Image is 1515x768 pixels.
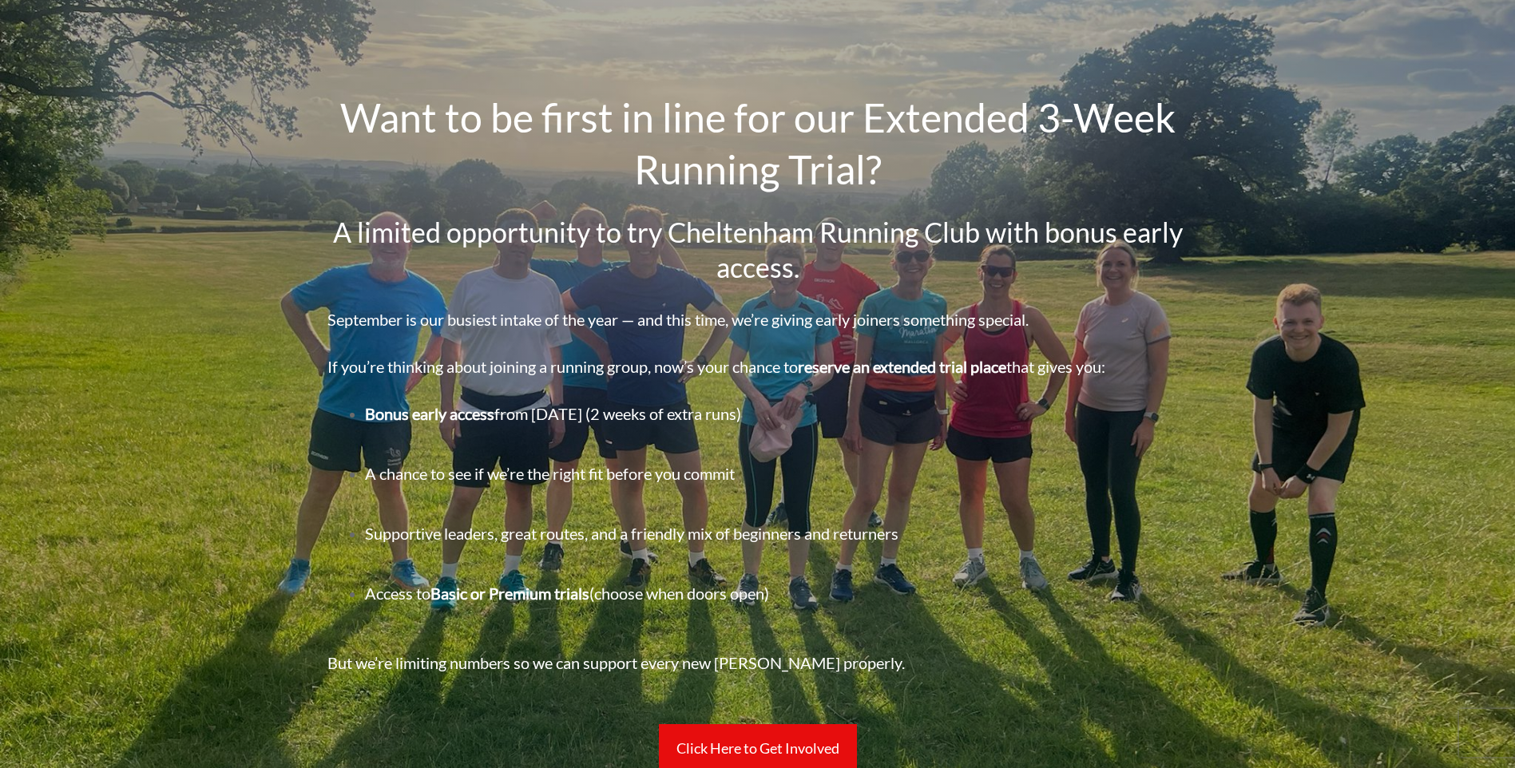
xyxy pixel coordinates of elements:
[798,357,1006,376] strong: reserve an extended trial place
[430,584,589,603] strong: Basic or Premium trials
[365,404,494,423] strong: Bonus early access
[340,93,1176,193] span: Want to be first in line for our Extended 3-Week Running Trial?
[327,649,1188,696] p: But we’re limiting numbers so we can support every new [PERSON_NAME] properly.
[365,400,1188,447] p: from [DATE] (2 weeks of extra runs)
[333,216,1183,283] span: A limited opportunity to try Cheltenham Running Club with bonus early access.
[327,306,1188,353] p: September is our busiest intake of the year — and this time, we’re giving early joiners something...
[676,740,839,758] span: Click Here to Get Involved
[365,520,1188,567] p: Supportive leaders, great routes, and a friendly mix of beginners and returners
[365,460,1188,507] p: A chance to see if we’re the right fit before you commit
[365,580,1188,627] p: Access to (choose when doors open)
[327,353,1188,400] p: If you’re thinking about joining a running group, now’s your chance to that gives you:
